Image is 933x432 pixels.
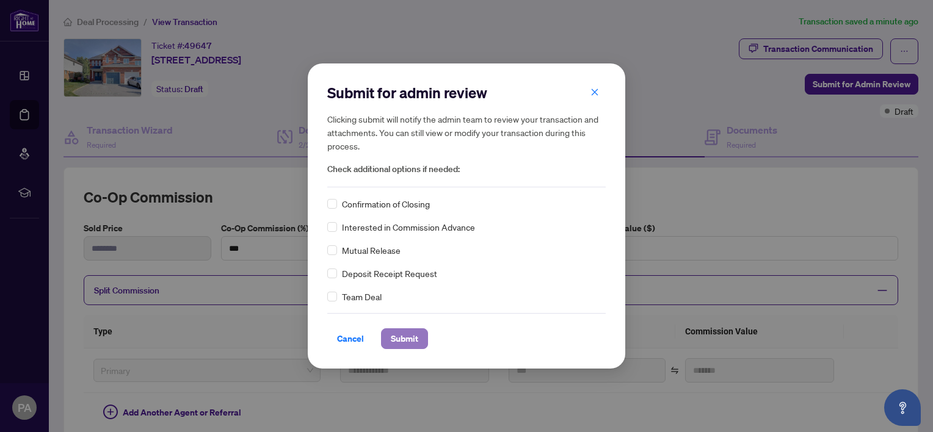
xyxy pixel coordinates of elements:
[342,197,430,211] span: Confirmation of Closing
[337,329,364,348] span: Cancel
[391,329,418,348] span: Submit
[342,290,382,303] span: Team Deal
[342,267,437,280] span: Deposit Receipt Request
[884,389,921,426] button: Open asap
[342,220,475,234] span: Interested in Commission Advance
[327,162,606,176] span: Check additional options if needed:
[327,83,606,103] h2: Submit for admin review
[342,243,401,257] span: Mutual Release
[381,328,428,349] button: Submit
[327,112,606,153] h5: Clicking submit will notify the admin team to review your transaction and attachments. You can st...
[590,88,599,96] span: close
[327,328,374,349] button: Cancel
